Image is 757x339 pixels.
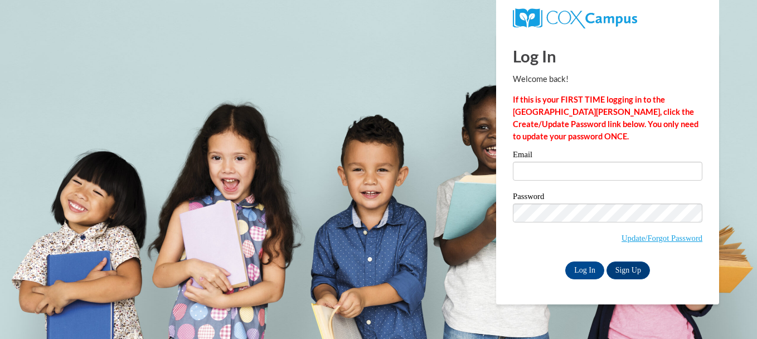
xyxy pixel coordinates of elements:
a: Sign Up [606,261,650,279]
strong: If this is your FIRST TIME logging in to the [GEOGRAPHIC_DATA][PERSON_NAME], click the Create/Upd... [513,95,698,141]
a: Update/Forgot Password [622,234,702,243]
p: Welcome back! [513,73,702,85]
img: COX Campus [513,8,637,28]
label: Email [513,151,702,162]
a: COX Campus [513,13,637,22]
label: Password [513,192,702,204]
h1: Log In [513,45,702,67]
input: Log In [565,261,604,279]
